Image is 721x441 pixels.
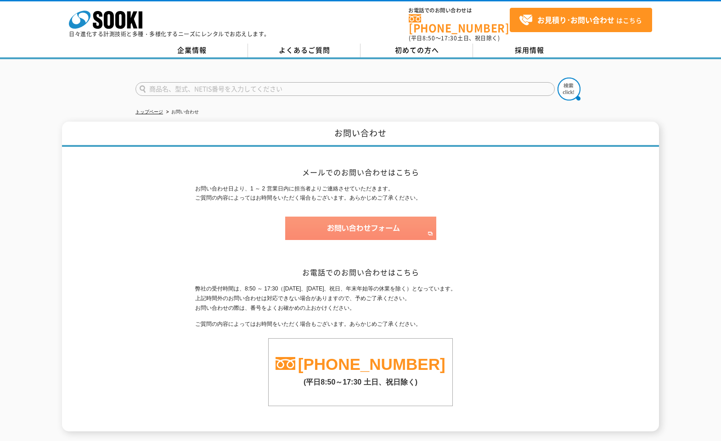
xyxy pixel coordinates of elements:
h1: お問い合わせ [62,122,659,147]
span: (平日 ～ 土日、祝日除く) [409,34,500,42]
span: 17:30 [441,34,457,42]
h2: お電話でのお問い合わせはこちら [195,268,526,277]
p: 弊社の受付時間は、8:50 ～ 17:30（[DATE]、[DATE]、祝日、年末年始等の休業を除く）となっています。 上記時間外のお問い合わせは対応できない場合がありますので、予めご了承くださ... [195,284,526,313]
li: お問い合わせ [164,107,199,117]
strong: お見積り･お問い合わせ [537,14,614,25]
a: [PHONE_NUMBER] [298,355,445,373]
p: ご質問の内容によってはお時間をいただく場合もございます。あらかじめご了承ください。 [195,319,526,329]
h2: メールでのお問い合わせはこちら [195,167,526,177]
img: お問い合わせフォーム [285,217,436,240]
input: 商品名、型式、NETIS番号を入力してください [135,82,555,96]
a: お問い合わせフォーム [285,232,436,238]
a: よくあるご質問 [248,44,360,57]
a: お見積り･お問い合わせはこちら [510,8,652,32]
a: [PHONE_NUMBER] [409,14,510,33]
img: btn_search.png [558,78,580,100]
p: 日々進化する計測技術と多種・多様化するニーズにレンタルでお応えします。 [69,31,270,37]
a: 初めての方へ [360,44,473,57]
p: お問い合わせ日より、1 ～ 2 営業日内に担当者よりご連絡させていただきます。 ご質問の内容によってはお時間をいただく場合もございます。あらかじめご了承ください。 [195,184,526,203]
a: 企業情報 [135,44,248,57]
a: 採用情報 [473,44,586,57]
span: はこちら [519,13,642,27]
span: 初めての方へ [395,45,439,55]
p: (平日8:50～17:30 土日、祝日除く) [269,373,452,387]
span: お電話でのお問い合わせは [409,8,510,13]
span: 8:50 [422,34,435,42]
a: トップページ [135,109,163,114]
